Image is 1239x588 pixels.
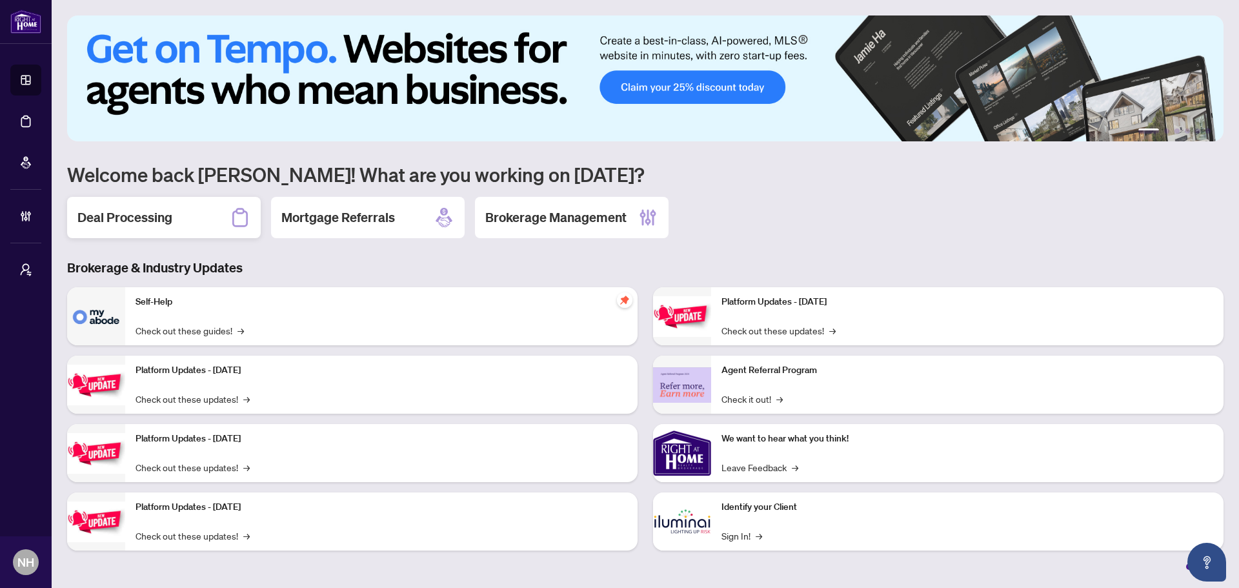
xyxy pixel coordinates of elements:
[77,208,172,227] h2: Deal Processing
[829,323,836,338] span: →
[243,529,250,543] span: →
[67,287,125,345] img: Self-Help
[67,502,125,542] img: Platform Updates - July 8, 2025
[721,295,1213,309] p: Platform Updates - [DATE]
[721,323,836,338] a: Check out these updates!→
[67,15,1224,141] img: Slide 0
[721,529,762,543] a: Sign In!→
[485,208,627,227] h2: Brokerage Management
[136,460,250,474] a: Check out these updates!→
[136,432,627,446] p: Platform Updates - [DATE]
[19,263,32,276] span: user-switch
[67,433,125,474] img: Platform Updates - July 21, 2025
[67,162,1224,187] h1: Welcome back [PERSON_NAME]! What are you working on [DATE]?
[653,296,711,337] img: Platform Updates - June 23, 2025
[1174,128,1180,134] button: 3
[243,460,250,474] span: →
[237,323,244,338] span: →
[67,365,125,405] img: Platform Updates - September 16, 2025
[136,500,627,514] p: Platform Updates - [DATE]
[1138,128,1159,134] button: 1
[136,363,627,378] p: Platform Updates - [DATE]
[1185,128,1190,134] button: 4
[10,10,41,34] img: logo
[1164,128,1169,134] button: 2
[243,392,250,406] span: →
[617,292,632,308] span: pushpin
[653,424,711,482] img: We want to hear what you think!
[721,392,783,406] a: Check it out!→
[136,295,627,309] p: Self-Help
[776,392,783,406] span: →
[136,529,250,543] a: Check out these updates!→
[792,460,798,474] span: →
[756,529,762,543] span: →
[653,367,711,403] img: Agent Referral Program
[136,392,250,406] a: Check out these updates!→
[1187,543,1226,582] button: Open asap
[136,323,244,338] a: Check out these guides!→
[721,432,1213,446] p: We want to hear what you think!
[721,363,1213,378] p: Agent Referral Program
[281,208,395,227] h2: Mortgage Referrals
[721,500,1213,514] p: Identify your Client
[67,259,1224,277] h3: Brokerage & Industry Updates
[653,492,711,551] img: Identify your Client
[17,553,34,571] span: NH
[721,460,798,474] a: Leave Feedback→
[1205,128,1211,134] button: 6
[1195,128,1200,134] button: 5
